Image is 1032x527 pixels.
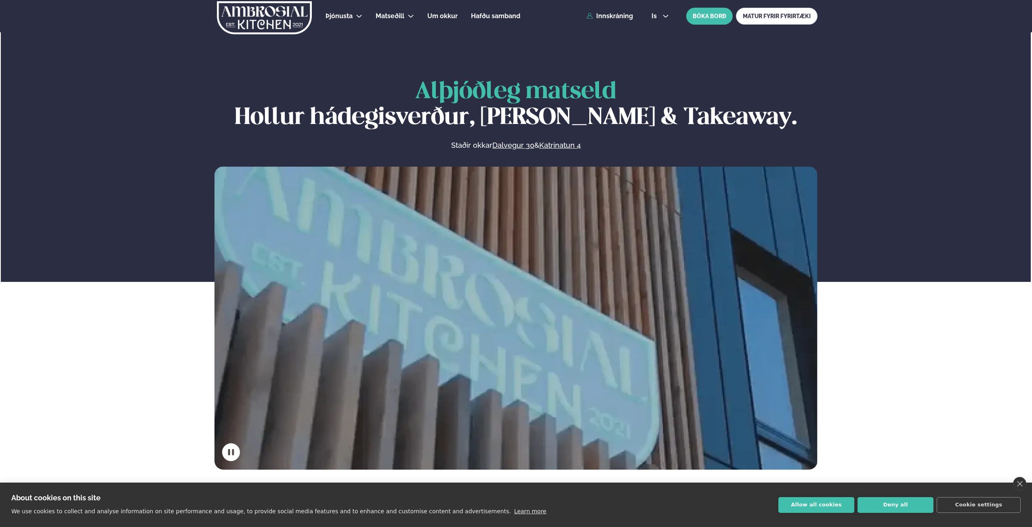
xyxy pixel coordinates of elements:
[686,8,733,25] button: BÓKA BORÐ
[514,508,546,514] a: Learn more
[778,497,854,513] button: Allow all cookies
[427,11,458,21] a: Um okkur
[376,11,404,21] a: Matseðill
[11,493,101,502] strong: About cookies on this site
[214,79,818,131] h1: Hollur hádegisverður, [PERSON_NAME] & Takeaway.
[736,8,818,25] a: MATUR FYRIR FYRIRTÆKI
[1013,477,1026,491] a: close
[937,497,1021,513] button: Cookie settings
[645,13,675,19] button: is
[427,12,458,20] span: Um okkur
[11,508,511,514] p: We use cookies to collect and analyse information on site performance and usage, to provide socia...
[216,1,313,34] img: logo
[539,141,581,150] a: Katrinatun 4
[492,141,534,150] a: Dalvegur 30
[326,12,353,20] span: Þjónusta
[376,12,404,20] span: Matseðill
[471,11,520,21] a: Hafðu samband
[415,81,616,103] span: Alþjóðleg matseld
[652,13,659,19] span: is
[471,12,520,20] span: Hafðu samband
[586,13,633,20] a: Innskráning
[326,11,353,21] a: Þjónusta
[858,497,933,513] button: Deny all
[363,141,668,150] p: Staðir okkar &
